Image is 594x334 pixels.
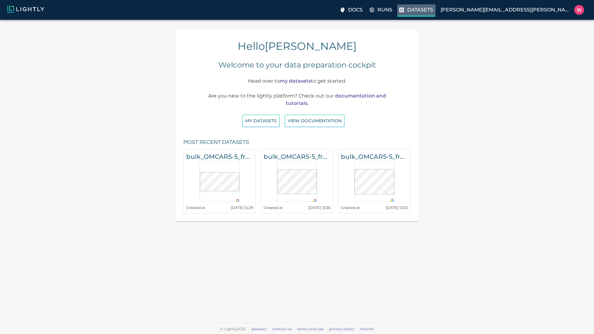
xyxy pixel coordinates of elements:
h6: bulk_OMCAR5-5_from_[DATE]_to_2025-08-06_2025-08-11_20-28-27 [264,152,330,162]
a: terms and use [297,327,324,331]
a: bulk_OMCAR5-5_from_[DATE]_to_2025-08-06_2025-08-11_20-28-27-crops-bounding_boxCreated at[DATE] 14:29 [183,149,256,213]
h4: Hello [PERSON_NAME] [180,40,414,53]
h5: Welcome to your data preparation cockpit [218,60,376,70]
label: Datasets [397,4,436,17]
label: [PERSON_NAME][EMAIL_ADDRESS][PERSON_NAME]William Maio [438,3,587,17]
a: glossary [251,327,267,331]
p: [PERSON_NAME][EMAIL_ADDRESS][PERSON_NAME] [441,6,572,14]
h6: bulk_OMCAR5-5_from_[DATE]_to_2025-08-04_2025-08-11_20-16-27-crops-bounding_box [341,152,408,162]
button: View documentation [285,115,345,127]
img: Lightly [7,5,44,13]
span: © Lightly 2025 [220,327,246,331]
small: Created at [186,206,205,210]
label: Docs [338,4,365,15]
a: bulk_OMCAR5-5_from_[DATE]_to_2025-08-06_2025-08-11_20-28-27Created at[DATE] 13:36 [261,149,333,213]
label: Runs [368,4,395,15]
a: documentation and tutorials [286,93,386,106]
small: Created at [264,206,283,210]
p: Are you new to the lightly platform? Check out our . [200,92,394,107]
h6: Most recent datasets [183,138,249,147]
a: privacy policy [329,327,355,331]
h6: bulk_OMCAR5-5_from_[DATE]_to_2025-08-06_2025-08-11_20-28-27-crops-bounding_box [186,152,253,162]
small: [DATE] 13:36 [308,206,330,210]
a: View documentation [285,118,345,124]
small: Created at [341,206,360,210]
a: my datasets [280,78,311,84]
img: William Maio [574,5,584,15]
a: imprint [360,327,374,331]
a: contact us [272,327,292,331]
a: My Datasets [242,118,280,124]
small: [DATE] 14:29 [231,206,253,210]
p: Head over to to get started. [200,77,394,85]
a: Datasets [397,4,436,15]
p: Runs [377,6,392,14]
p: Docs [348,6,363,14]
a: bulk_OMCAR5-5_from_[DATE]_to_2025-08-04_2025-08-11_20-16-27-crops-bounding_boxCreated at[DATE] 13:33 [338,149,411,213]
button: My Datasets [242,115,280,127]
p: Datasets [407,6,433,14]
small: [DATE] 13:33 [386,206,408,210]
